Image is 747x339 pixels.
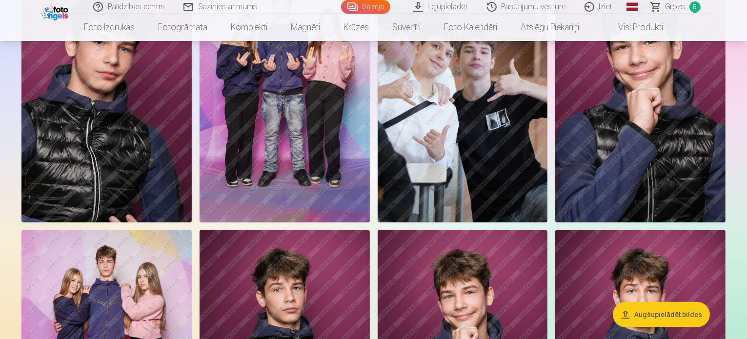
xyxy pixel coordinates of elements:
[146,14,219,41] a: Fotogrāmata
[279,14,332,41] a: Magnēti
[219,14,279,41] a: Komplekti
[689,1,701,13] span: 8
[666,1,686,13] span: Grozs
[332,14,381,41] a: Krūzes
[613,302,710,327] button: Augšupielādēt bildes
[72,14,146,41] a: Foto izdrukas
[381,14,432,41] a: Suvenīri
[591,14,675,41] a: Visi produkti
[432,14,509,41] a: Foto kalendāri
[509,14,591,41] a: Atslēgu piekariņi
[41,4,71,20] img: /fa1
